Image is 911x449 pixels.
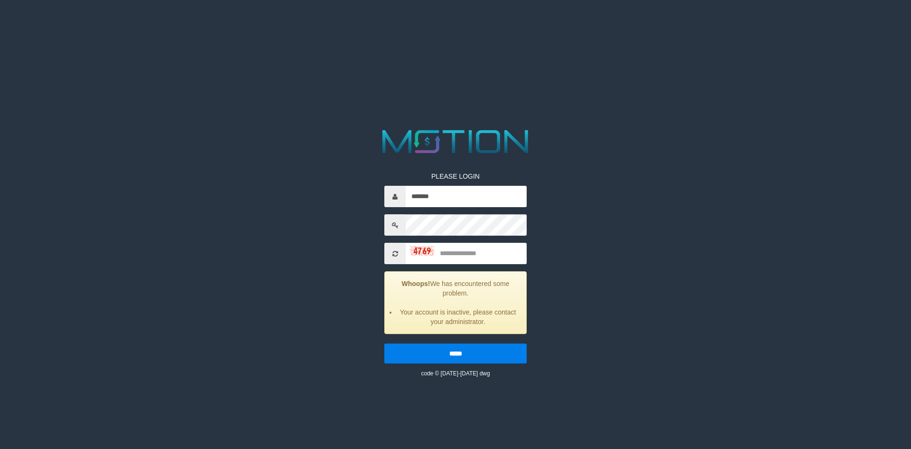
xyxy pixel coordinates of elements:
[410,246,434,256] img: captcha
[384,271,527,334] div: We has encountered some problem.
[376,126,535,157] img: MOTION_logo.png
[402,280,430,287] strong: Whoops!
[384,172,527,181] p: PLEASE LOGIN
[397,307,519,326] li: Your account is inactive, please contact your administrator.
[421,370,490,377] small: code © [DATE]-[DATE] dwg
